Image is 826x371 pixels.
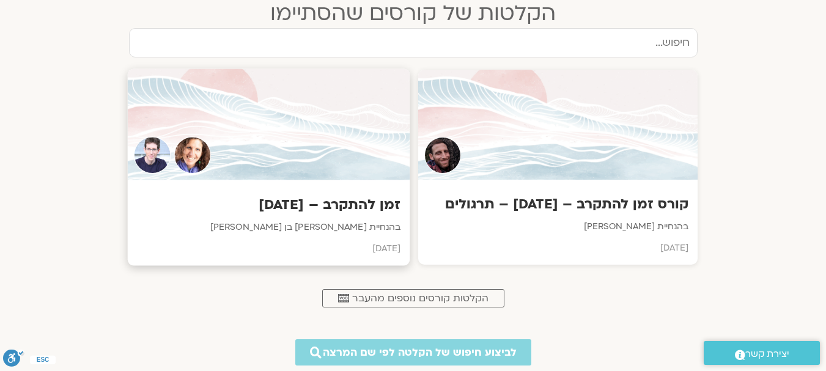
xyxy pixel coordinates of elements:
[704,341,820,365] a: יצירת קשר
[323,347,517,358] span: לביצוע חיפוש של הקלטה לפי שם המרצה
[418,70,698,265] a: Teacherקורס זמן להתקרב – [DATE] – תרגוליםבהנחיית [PERSON_NAME][DATE]
[136,220,400,235] p: בהנחיית [PERSON_NAME] בן [PERSON_NAME]
[174,137,211,174] img: Teacher
[424,137,461,174] img: Teacher
[136,241,400,257] p: [DATE]
[295,339,531,365] a: לביצוע חיפוש של הקלטה לפי שם המרצה
[745,346,789,362] span: יצירת קשר
[427,219,688,234] p: בהנחיית [PERSON_NAME]
[427,241,688,255] p: [DATE]
[129,1,698,26] h2: הקלטות של קורסים שהסתיימו
[427,195,688,213] h3: קורס זמן להתקרב – [DATE] – תרגולים
[129,70,408,265] a: TeacherTeacherזמן להתקרב – [DATE]בהנחיית [PERSON_NAME] בן [PERSON_NAME][DATE]
[129,28,698,57] input: חיפוש...
[322,289,504,307] a: הקלטות קורסים נוספים מהעבר
[133,137,171,174] img: Teacher
[136,196,400,215] h3: זמן להתקרב – [DATE]
[352,293,489,304] span: הקלטות קורסים נוספים מהעבר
